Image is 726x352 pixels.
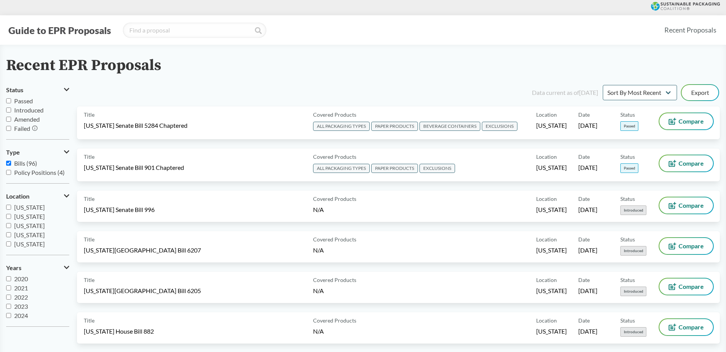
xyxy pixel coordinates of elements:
button: Type [6,146,69,159]
input: 2024 [6,313,11,318]
input: 2023 [6,304,11,309]
span: [DATE] [578,121,597,130]
button: Guide to EPR Proposals [6,24,113,36]
button: Status [6,83,69,96]
span: Location [536,276,557,284]
span: Status [620,316,635,324]
span: 2024 [14,312,28,319]
span: [US_STATE] Senate Bill 996 [84,205,155,214]
span: Location [536,195,557,203]
span: Compare [679,324,704,330]
button: Export [682,85,718,100]
span: Introduced [620,327,646,337]
span: [US_STATE] Senate Bill 5284 Chaptered [84,121,188,130]
span: N/A [313,287,324,294]
span: Location [536,235,557,243]
span: Passed [620,163,638,173]
span: Title [84,153,95,161]
span: [US_STATE] House Bill 882 [84,327,154,336]
span: BEVERAGE CONTAINERS [419,122,480,131]
input: Introduced [6,108,11,112]
span: Status [620,153,635,161]
span: Compare [679,243,704,249]
span: [DATE] [578,246,597,254]
span: Location [6,193,29,200]
span: Covered Products [313,111,356,119]
span: Title [84,235,95,243]
span: Covered Products [313,235,356,243]
input: [US_STATE] [6,241,11,246]
span: Compare [679,118,704,124]
span: Title [84,111,95,119]
span: Failed [14,125,30,132]
span: [US_STATE][GEOGRAPHIC_DATA] Bill 6205 [84,287,201,295]
input: 2020 [6,276,11,281]
button: Compare [659,155,713,171]
button: Compare [659,197,713,213]
span: Type [6,149,20,156]
span: Covered Products [313,276,356,284]
span: [US_STATE] [14,213,45,220]
span: [DATE] [578,163,597,172]
button: Compare [659,319,713,335]
span: [US_STATE] [14,222,45,229]
span: Policy Positions (4) [14,169,65,176]
input: Find a proposal [123,23,266,38]
span: Date [578,316,590,324]
span: [DATE] [578,327,597,336]
span: Compare [679,284,704,290]
input: [US_STATE] [6,223,11,228]
span: Covered Products [313,316,356,324]
span: Date [578,195,590,203]
button: Years [6,261,69,274]
span: Passed [620,121,638,131]
h2: Recent EPR Proposals [6,57,161,74]
span: Amended [14,116,40,123]
a: Recent Proposals [661,21,720,39]
span: Status [620,195,635,203]
span: 2022 [14,293,28,301]
span: Covered Products [313,153,356,161]
span: Date [578,276,590,284]
span: Introduced [620,205,646,215]
span: Title [84,195,95,203]
span: PAPER PRODUCTS [371,164,418,173]
input: Amended [6,117,11,122]
span: [US_STATE] [536,205,567,214]
span: Date [578,235,590,243]
button: Compare [659,113,713,129]
span: Date [578,153,590,161]
span: Title [84,316,95,324]
span: 2021 [14,284,28,292]
div: Data current as of [DATE] [532,88,598,97]
input: Failed [6,126,11,131]
button: Compare [659,279,713,295]
span: Status [620,276,635,284]
span: [DATE] [578,205,597,214]
span: Compare [679,202,704,209]
span: [US_STATE] [536,163,567,172]
input: Policy Positions (4) [6,170,11,175]
input: [US_STATE] [6,205,11,210]
input: Passed [6,98,11,103]
span: Status [620,235,635,243]
span: Compare [679,160,704,166]
span: Passed [14,97,33,104]
span: Status [620,111,635,119]
span: Date [578,111,590,119]
span: PAPER PRODUCTS [371,122,418,131]
span: ALL PACKAGING TYPES [313,122,370,131]
span: [US_STATE] [14,204,45,211]
span: 2020 [14,275,28,282]
span: EXCLUSIONS [482,122,517,131]
span: ALL PACKAGING TYPES [313,164,370,173]
span: Bills (96) [14,160,37,167]
span: Location [536,153,557,161]
span: Status [6,86,23,93]
span: [US_STATE] [536,121,567,130]
span: Location [536,316,557,324]
span: EXCLUSIONS [419,164,455,173]
span: [US_STATE] [14,231,45,238]
input: 2021 [6,285,11,290]
span: [US_STATE] [536,287,567,295]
